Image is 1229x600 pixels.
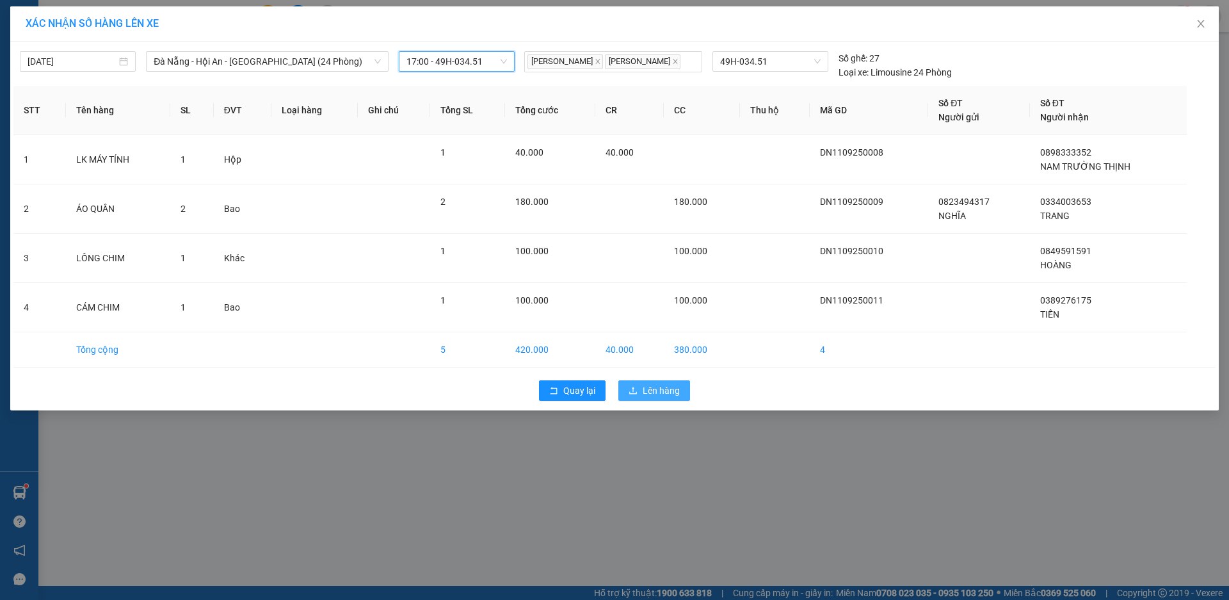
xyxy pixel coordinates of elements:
span: close [672,58,679,65]
span: Số ĐT [938,98,963,108]
td: 380.000 [664,332,740,368]
span: Nhận: [150,11,181,24]
span: XÁC NHẬN SỐ HÀNG LÊN XE [26,17,159,29]
span: 1 [181,302,186,312]
span: 0389276175 [1040,295,1091,305]
span: DN1109250009 [820,197,883,207]
td: 40.000 [595,332,664,368]
div: [GEOGRAPHIC_DATA] [150,11,280,40]
span: Số ghế: [839,51,867,65]
span: Người nhận [1040,112,1089,122]
td: ÁO QUẦN [66,184,170,234]
span: 100.000 [515,295,549,305]
span: Số ĐT [1040,98,1064,108]
span: 1 [181,253,186,263]
span: 40.000 [515,147,543,158]
span: close [595,58,601,65]
td: LỒNG CHIM [66,234,170,283]
th: Thu hộ [740,86,810,135]
th: ĐVT [214,86,272,135]
span: 2 [181,204,186,214]
span: Quay lại [563,384,595,398]
button: rollbackQuay lại [539,380,606,401]
span: 1 [440,147,446,158]
span: 17:00 - 49H-034.51 [406,52,507,71]
span: TRANG [1040,211,1070,221]
td: 420.000 [505,332,595,368]
th: SL [170,86,214,135]
div: 0389276175 [150,55,280,73]
div: 100.000 [148,81,281,99]
span: close [1196,19,1206,29]
td: 1 [13,135,66,184]
span: Loại xe: [839,65,869,79]
td: CÁM CHIM [66,283,170,332]
span: HOÀNG [1040,260,1072,270]
div: [GEOGRAPHIC_DATA] [11,11,141,40]
span: DN1109250008 [820,147,883,158]
span: 0334003653 [1040,197,1091,207]
th: Ghi chú [358,86,430,135]
span: DN1109250010 [820,246,883,256]
span: NGHĨA [938,211,966,221]
span: upload [629,386,638,396]
td: 4 [13,283,66,332]
td: Tổng cộng [66,332,170,368]
span: 100.000 [674,295,707,305]
th: STT [13,86,66,135]
span: NAM TRƯỜNG THỊNH [1040,161,1130,172]
span: 49H-034.51 [720,52,820,71]
button: Close [1183,6,1219,42]
th: Tổng cước [505,86,595,135]
td: 4 [810,332,928,368]
td: Khác [214,234,272,283]
span: 180.000 [515,197,549,207]
span: 0849591591 [1040,246,1091,256]
th: Mã GD [810,86,928,135]
span: 180.000 [674,197,707,207]
td: Hộp [214,135,272,184]
span: [PERSON_NAME] [605,54,680,69]
span: [PERSON_NAME] [527,54,603,69]
span: Người gửi [938,112,979,122]
th: CR [595,86,664,135]
span: Lên hàng [643,384,680,398]
span: 100.000 [674,246,707,256]
span: CC : [148,84,166,97]
th: Tổng SL [430,86,505,135]
span: down [374,58,382,65]
div: TIẾN [150,40,280,55]
td: 5 [430,332,505,368]
span: Đà Nẵng - Hội An - Đà Lạt (24 Phòng) [154,52,381,71]
th: Loại hàng [271,86,357,135]
div: 27 [839,51,880,65]
button: uploadLên hàng [618,380,690,401]
span: DN1109250011 [820,295,883,305]
th: CC [664,86,740,135]
input: 11/09/2025 [28,54,116,69]
td: Bao [214,184,272,234]
span: 0898333352 [1040,147,1091,158]
span: 1 [440,295,446,305]
td: LK MÁY TÍNH [66,135,170,184]
span: 40.000 [606,147,634,158]
span: 1 [440,246,446,256]
span: 100.000 [515,246,549,256]
span: Gửi: [11,11,31,24]
span: rollback [549,386,558,396]
span: TIẾN [1040,309,1059,320]
td: 3 [13,234,66,283]
td: Bao [214,283,272,332]
div: Limousine 24 Phòng [839,65,952,79]
span: 0823494317 [938,197,990,207]
td: 2 [13,184,66,234]
th: Tên hàng [66,86,170,135]
span: 2 [440,197,446,207]
span: 1 [181,154,186,165]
